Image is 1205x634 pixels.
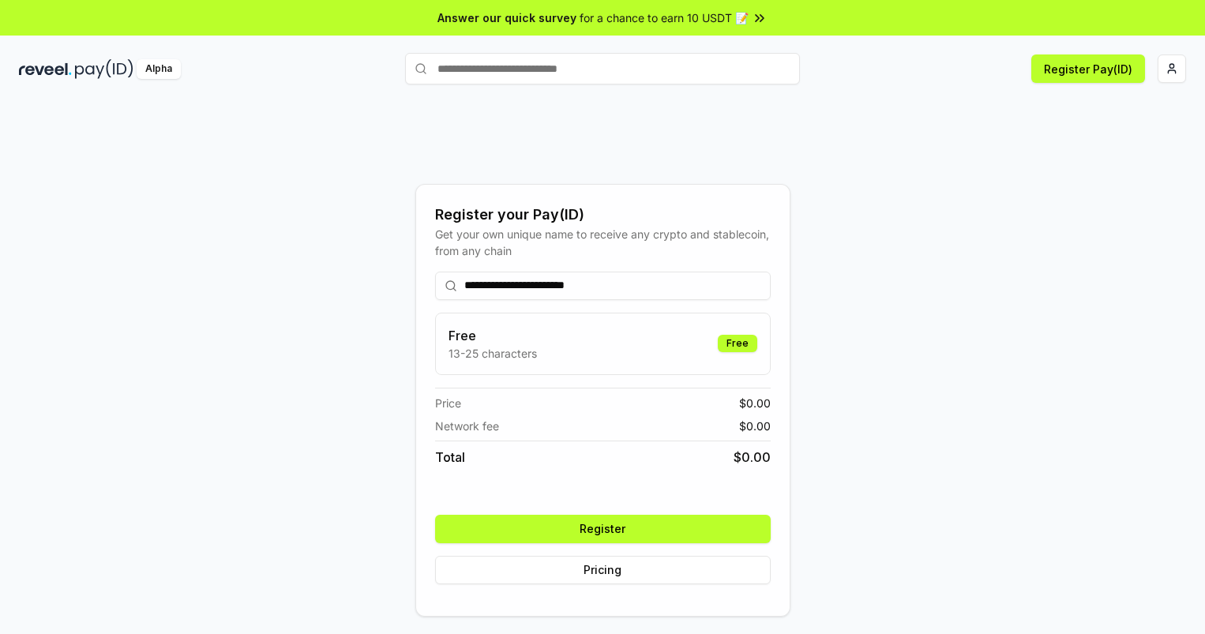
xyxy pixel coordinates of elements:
[435,204,771,226] div: Register your Pay(ID)
[435,515,771,543] button: Register
[437,9,576,26] span: Answer our quick survey
[718,335,757,352] div: Free
[449,345,537,362] p: 13-25 characters
[580,9,749,26] span: for a chance to earn 10 USDT 📝
[739,418,771,434] span: $ 0.00
[137,59,181,79] div: Alpha
[435,556,771,584] button: Pricing
[1031,54,1145,83] button: Register Pay(ID)
[435,226,771,259] div: Get your own unique name to receive any crypto and stablecoin, from any chain
[734,448,771,467] span: $ 0.00
[435,448,465,467] span: Total
[19,59,72,79] img: reveel_dark
[75,59,133,79] img: pay_id
[435,395,461,411] span: Price
[739,395,771,411] span: $ 0.00
[435,418,499,434] span: Network fee
[449,326,537,345] h3: Free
